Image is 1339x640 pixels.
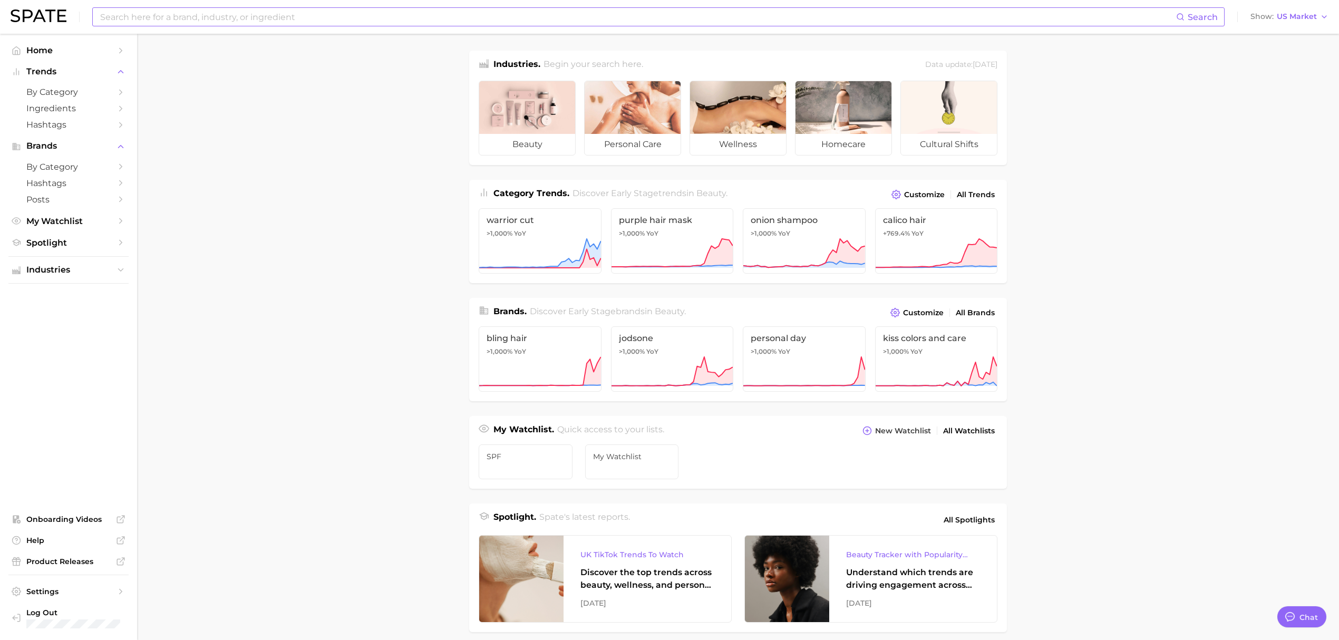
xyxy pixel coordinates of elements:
span: Settings [26,587,111,596]
span: Discover Early Stage brands in . [530,306,686,316]
span: Home [26,45,111,55]
span: Customize [904,190,945,199]
span: Hashtags [26,120,111,130]
span: purple hair mask [619,215,726,225]
a: personal care [584,81,681,156]
a: Hashtags [8,117,129,133]
h1: Industries. [493,58,540,72]
a: jodsone>1,000% YoY [611,326,734,392]
a: onion shampoo>1,000% YoY [743,208,866,274]
span: SPF [487,452,565,461]
a: Ingredients [8,100,129,117]
a: UK TikTok Trends To WatchDiscover the top trends across beauty, wellness, and personal care on Ti... [479,535,732,623]
span: Brands . [493,306,527,316]
a: Beauty Tracker with Popularity IndexUnderstand which trends are driving engagement across platfor... [744,535,997,623]
h1: My Watchlist. [493,423,554,438]
span: beauty [696,188,726,198]
span: Show [1250,14,1274,20]
a: warrior cut>1,000% YoY [479,208,601,274]
button: Trends [8,64,129,80]
a: wellness [690,81,787,156]
span: New Watchlist [875,426,931,435]
span: YoY [514,229,526,238]
span: Help [26,536,111,545]
span: by Category [26,87,111,97]
a: All Brands [953,306,997,320]
span: beauty [655,306,684,316]
span: YoY [646,347,658,356]
span: All Watchlists [943,426,995,435]
button: Customize [888,305,946,320]
img: SPATE [11,9,66,22]
a: Log out. Currently logged in with e-mail robin.dove@paulaschoice.com. [8,605,129,632]
h2: Quick access to your lists. [557,423,664,438]
button: ShowUS Market [1248,10,1331,24]
span: homecare [795,134,891,155]
span: Spotlight [26,238,111,248]
span: personal care [585,134,681,155]
a: cultural shifts [900,81,997,156]
span: Industries [26,265,111,275]
div: UK TikTok Trends To Watch [580,548,714,561]
span: Product Releases [26,557,111,566]
a: Home [8,42,129,59]
h2: Spate's latest reports. [539,511,630,529]
a: SPF [479,444,573,479]
a: Product Releases [8,554,129,569]
a: beauty [479,81,576,156]
a: Help [8,532,129,548]
span: warrior cut [487,215,594,225]
a: calico hair+769.4% YoY [875,208,998,274]
a: personal day>1,000% YoY [743,326,866,392]
h1: Spotlight. [493,511,536,529]
input: Search here for a brand, industry, or ingredient [99,8,1176,26]
span: beauty [479,134,575,155]
span: YoY [514,347,526,356]
span: >1,000% [487,229,512,237]
span: >1,000% [619,229,645,237]
span: Customize [903,308,944,317]
span: Ingredients [26,103,111,113]
button: New Watchlist [860,423,934,438]
span: cultural shifts [901,134,997,155]
span: All Brands [956,308,995,317]
span: >1,000% [751,347,777,355]
a: homecare [795,81,892,156]
a: All Spotlights [941,511,997,529]
span: Brands [26,141,111,151]
span: wellness [690,134,786,155]
a: My Watchlist [585,444,679,479]
h2: Begin your search here. [544,58,643,72]
span: Discover Early Stage trends in . [573,188,727,198]
span: personal day [751,333,858,343]
span: bling hair [487,333,594,343]
span: calico hair [883,215,990,225]
span: Onboarding Videos [26,515,111,524]
a: Onboarding Videos [8,511,129,527]
span: >1,000% [883,347,909,355]
span: Search [1188,12,1218,22]
span: by Category [26,162,111,172]
span: My Watchlist [593,452,671,461]
a: All Trends [954,188,997,202]
a: Posts [8,191,129,208]
span: Log Out [26,608,139,617]
span: Hashtags [26,178,111,188]
button: Brands [8,138,129,154]
a: All Watchlists [940,424,997,438]
a: Hashtags [8,175,129,191]
span: jodsone [619,333,726,343]
div: Beauty Tracker with Popularity Index [846,548,980,561]
span: US Market [1277,14,1317,20]
span: +769.4% [883,229,910,237]
span: YoY [911,229,924,238]
span: >1,000% [487,347,512,355]
span: >1,000% [619,347,645,355]
button: Customize [889,187,947,202]
div: [DATE] [580,597,714,609]
span: YoY [778,347,790,356]
a: Settings [8,584,129,599]
span: >1,000% [751,229,777,237]
span: Trends [26,67,111,76]
span: kiss colors and care [883,333,990,343]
